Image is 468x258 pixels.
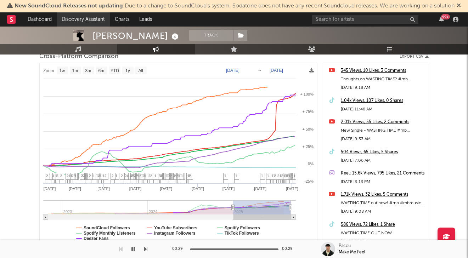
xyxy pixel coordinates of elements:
span: 1 [224,174,226,178]
a: Dashboard [23,12,57,27]
span: 2 [105,174,107,178]
button: Track [189,30,233,41]
text: 3m [85,68,91,73]
div: [DATE] 9:18 AM [341,84,425,92]
span: 2 [173,174,175,178]
text: YTD [110,68,119,73]
span: Dismiss [457,3,461,9]
div: 00:29 [282,245,296,253]
div: [DATE] 3:13 PM [341,178,425,186]
span: 2 [281,174,283,178]
span: 1 [154,174,157,178]
span: 1 [235,174,237,178]
span: 1 [49,174,51,178]
span: 1 [86,174,88,178]
button: Export CSV [400,55,429,59]
a: 2.01k Views, 55 Likes, 2 Comments [341,118,425,126]
span: 1 [273,174,275,178]
div: Make Me Feel [339,249,365,256]
span: 2 [89,174,91,178]
span: 1 [187,174,190,178]
span: New SoundCloud Releases not updating [15,3,123,9]
a: Reel: 15.6k Views, 795 Likes, 21 Comments [341,169,425,178]
text: [DATE] [222,187,235,191]
span: 1 [283,174,286,178]
text: 1w [59,68,65,73]
div: 00:29 [172,245,186,253]
span: 2 [277,174,280,178]
span: 2 [46,174,48,178]
span: 1 [141,174,143,178]
div: [DATE] 11:48 AM [341,105,425,114]
a: Charts [110,12,134,27]
text: [DATE] [226,68,239,73]
div: WASTING TIME OUT NOW [341,229,425,237]
text: Deezer Fans [84,236,109,241]
text: + 50% [302,127,314,131]
a: 1.71k Views, 32 Likes, 5 Comments [341,190,425,199]
text: -25% [304,179,314,183]
span: 2 [176,174,178,178]
div: 345 Views, 10 Likes, 3 Comments [341,67,425,75]
text: + 25% [302,144,314,149]
text: [DATE] [97,187,110,191]
span: 4 [130,174,132,178]
text: 1m [72,68,78,73]
span: 1 [71,174,73,178]
button: 99+ [439,17,444,22]
a: Discovery Assistant [57,12,110,27]
text: TikTok Followers [224,231,259,236]
div: Paccu [339,243,351,249]
text: [DATE] [69,187,81,191]
text: Spotify Monthly Listeners [84,231,136,236]
span: 4 [160,174,162,178]
div: [PERSON_NAME] [92,30,180,42]
text: [DATE] [129,187,141,191]
span: 1 [96,174,98,178]
span: 2 [60,174,62,178]
div: [DATE] 7:06 AM [341,156,425,165]
text: YouTube Subscribers [154,225,197,230]
span: 4 [127,174,129,178]
text: All [138,68,143,73]
text: [DATE] [286,187,298,191]
span: Cross-Platform Comparison [39,52,118,61]
text: SoundCloud Followers [84,225,130,230]
a: 1.04k Views, 107 Likes, 0 Shares [341,97,425,105]
text: + 100% [300,92,314,96]
a: Leads [134,12,157,27]
text: [DATE] [192,187,204,191]
span: 2 [148,174,151,178]
span: 2 [81,174,83,178]
text: [DATE] [254,187,266,191]
span: 2 [67,174,69,178]
span: 2 [139,174,141,178]
text: Zoom [43,68,54,73]
span: 1 [55,174,57,178]
span: 1 [180,174,182,178]
div: WASTING TIME out now! #rnb #rnbmusic #newmusic #trendingmusic #musicshorts #frankocean #brentfaiyaz [341,199,425,207]
div: [DATE] 8:36 AM [341,237,425,246]
span: 1 [102,174,105,178]
text: 1y [125,68,130,73]
div: New Single - WASTING TIME #rnb #rnbmusic #newmusic #trendingmusic #musicshorts #frankocean [341,126,425,135]
text: [DATE] [270,68,283,73]
span: 3 [52,174,54,178]
text: → [258,68,262,73]
text: Spotify Followers [224,225,260,230]
a: 586 Views, 72 Likes, 1 Share [341,220,425,229]
span: 2 [150,174,152,178]
span: 2 [291,174,293,178]
text: Instagram Followers [154,231,195,236]
a: 504 Views, 65 Likes, 5 Shares [341,148,425,156]
span: 1 [115,174,118,178]
text: [DATE] [160,187,172,191]
span: 1 [166,174,168,178]
text: + 75% [302,109,314,114]
span: 5 [159,174,161,178]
